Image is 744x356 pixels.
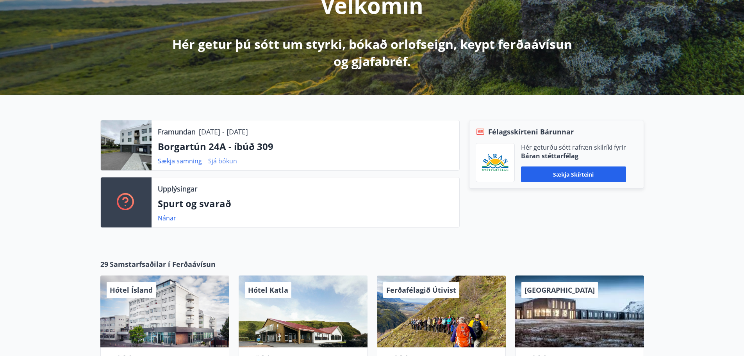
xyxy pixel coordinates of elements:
[199,127,248,137] p: [DATE] - [DATE]
[100,259,108,269] span: 29
[158,140,453,153] p: Borgartún 24A - íbúð 309
[386,285,456,295] span: Ferðafélagið Útivist
[525,285,595,295] span: [GEOGRAPHIC_DATA]
[158,157,202,165] a: Sækja samning
[248,285,288,295] span: Hótel Katla
[521,166,626,182] button: Sækja skírteini
[208,157,237,165] a: Sjá bókun
[158,214,176,222] a: Nánar
[158,127,196,137] p: Framundan
[110,259,216,269] span: Samstarfsaðilar í Ferðaávísun
[482,154,508,172] img: Bz2lGXKH3FXEIQKvoQ8VL0Fr0uCiWgfgA3I6fSs8.png
[158,184,197,194] p: Upplýsingar
[166,36,578,70] p: Hér getur þú sótt um styrki, bókað orlofseign, keypt ferðaávísun og gjafabréf.
[488,127,574,137] span: Félagsskírteni Bárunnar
[521,143,626,152] p: Hér geturðu sótt rafræn skilríki fyrir
[158,197,453,210] p: Spurt og svarað
[521,152,626,160] p: Báran stéttarfélag
[110,285,153,295] span: Hótel Ísland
